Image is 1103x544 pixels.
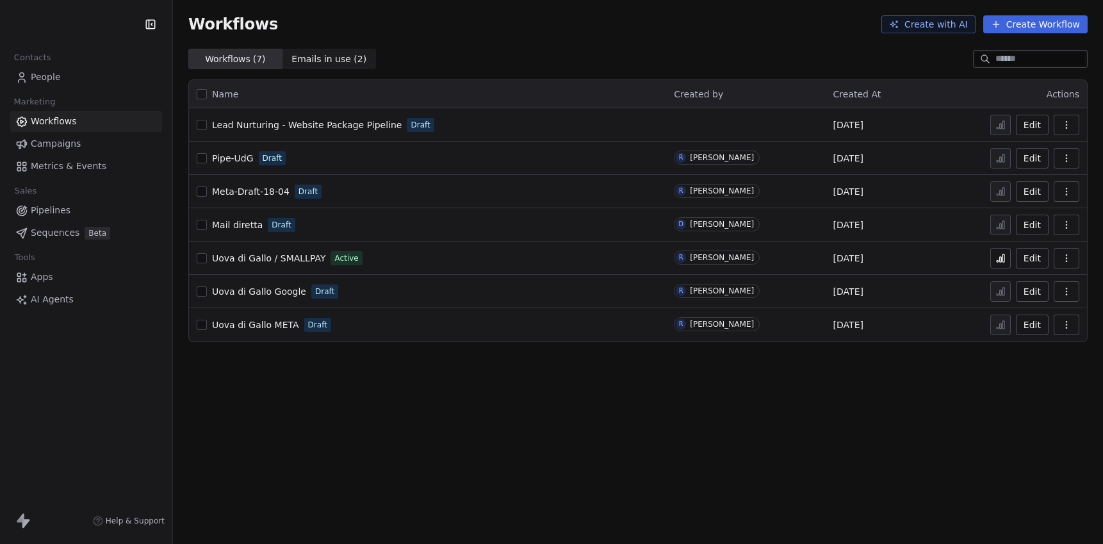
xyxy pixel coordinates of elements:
span: Mail diretta [212,220,263,230]
span: Pipelines [31,204,70,217]
a: Help & Support [93,516,165,526]
span: Beta [85,227,110,240]
span: AI Agents [31,293,74,306]
span: Draft [272,219,291,231]
div: [PERSON_NAME] [690,286,754,295]
button: Edit [1016,115,1049,135]
a: Uova di Gallo / SMALLPAY [212,252,325,265]
a: Mail diretta [212,218,263,231]
span: Uova di Gallo / SMALLPAY [212,253,325,263]
a: Lead Nurturing - Website Package Pipeline [212,119,402,131]
span: Name [212,88,238,101]
span: Draft [298,186,318,197]
span: Uova di Gallo META [212,320,299,330]
span: Tools [9,248,40,267]
div: R [679,186,683,196]
span: Apps [31,270,53,284]
span: People [31,70,61,84]
div: [PERSON_NAME] [690,320,754,329]
span: Workflows [31,115,77,128]
button: Edit [1016,215,1049,235]
div: R [679,252,683,263]
span: Contacts [8,48,56,67]
div: R [679,152,683,163]
div: [PERSON_NAME] [690,186,754,195]
span: Metrics & Events [31,160,106,173]
span: [DATE] [833,119,863,131]
button: Edit [1016,248,1049,268]
span: [DATE] [833,152,863,165]
span: Active [334,252,358,264]
button: Edit [1016,281,1049,302]
span: [DATE] [833,285,863,298]
span: [DATE] [833,218,863,231]
span: Pipe-UdG [212,153,254,163]
a: AI Agents [10,289,162,310]
div: [PERSON_NAME] [690,153,754,162]
span: Sales [9,181,42,201]
button: Edit [1016,148,1049,169]
span: Created At [833,89,881,99]
span: Draft [315,286,334,297]
span: Created by [674,89,723,99]
a: People [10,67,162,88]
span: Sequences [31,226,79,240]
div: D [678,219,683,229]
a: Pipe-UdG [212,152,254,165]
a: Uova di Gallo META [212,318,299,331]
span: Workflows [188,15,278,33]
div: [PERSON_NAME] [690,220,754,229]
a: Meta-Draft-18-04 [212,185,290,198]
span: Uova di Gallo Google [212,286,306,297]
div: R [679,286,683,296]
button: Edit [1016,181,1049,202]
span: [DATE] [833,252,863,265]
a: Uova di Gallo Google [212,285,306,298]
a: Workflows [10,111,162,132]
div: [PERSON_NAME] [690,253,754,262]
span: Draft [308,319,327,331]
a: SequencesBeta [10,222,162,243]
button: Create Workflow [983,15,1088,33]
a: Pipelines [10,200,162,221]
span: Draft [263,152,282,164]
div: R [679,319,683,329]
button: Create with AI [881,15,976,33]
span: [DATE] [833,318,863,331]
span: Actions [1047,89,1079,99]
span: Emails in use ( 2 ) [291,53,366,66]
span: Meta-Draft-18-04 [212,186,290,197]
span: Help & Support [106,516,165,526]
span: Campaigns [31,137,81,151]
span: Marketing [8,92,61,111]
span: Draft [411,119,430,131]
a: Metrics & Events [10,156,162,177]
span: [DATE] [833,185,863,198]
a: Campaigns [10,133,162,154]
a: Apps [10,267,162,288]
button: Edit [1016,315,1049,335]
span: Lead Nurturing - Website Package Pipeline [212,120,402,130]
